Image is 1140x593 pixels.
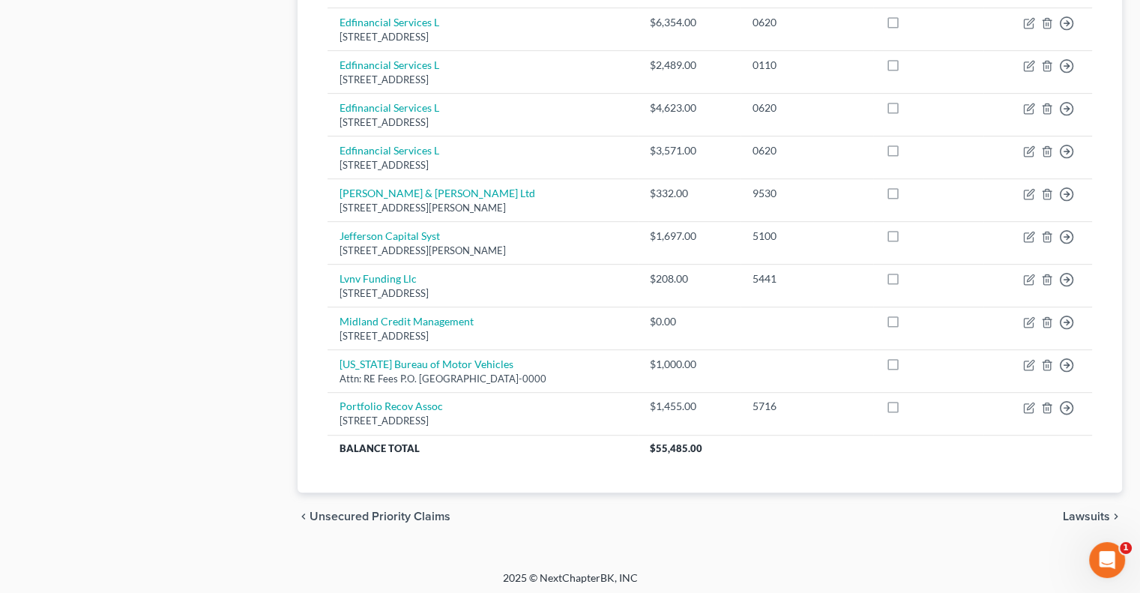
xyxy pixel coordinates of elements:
div: 5100 [753,229,861,244]
span: Unsecured Priority Claims [310,511,450,523]
a: [PERSON_NAME] & [PERSON_NAME] Ltd [340,187,535,199]
div: 5441 [753,271,861,286]
div: $1,455.00 [650,399,729,414]
th: Balance Total [328,435,638,462]
div: [STREET_ADDRESS] [340,286,626,301]
div: $0.00 [650,314,729,329]
div: Attn: RE Fees P.O. [GEOGRAPHIC_DATA]-0000 [340,372,626,386]
div: [STREET_ADDRESS] [340,158,626,172]
a: Edfinancial Services L [340,144,439,157]
div: 0110 [753,58,861,73]
div: [STREET_ADDRESS][PERSON_NAME] [340,244,626,258]
button: chevron_left Unsecured Priority Claims [298,511,450,523]
div: $1,697.00 [650,229,729,244]
i: chevron_right [1110,511,1122,523]
div: $332.00 [650,186,729,201]
a: Edfinancial Services L [340,16,439,28]
div: [STREET_ADDRESS] [340,115,626,130]
div: $208.00 [650,271,729,286]
div: $1,000.00 [650,357,729,372]
i: chevron_left [298,511,310,523]
div: [STREET_ADDRESS] [340,414,626,428]
button: Lawsuits chevron_right [1063,511,1122,523]
div: 9530 [753,186,861,201]
div: [STREET_ADDRESS] [340,73,626,87]
div: 0620 [753,15,861,30]
a: Portfolio Recov Assoc [340,400,443,412]
iframe: Intercom live chat [1089,542,1125,578]
div: [STREET_ADDRESS] [340,329,626,343]
a: Midland Credit Management [340,315,474,328]
span: 1 [1120,542,1132,554]
a: Edfinancial Services L [340,58,439,71]
div: $3,571.00 [650,143,729,158]
div: [STREET_ADDRESS][PERSON_NAME] [340,201,626,215]
div: 5716 [753,399,861,414]
div: 0620 [753,100,861,115]
a: Edfinancial Services L [340,101,439,114]
span: $55,485.00 [650,442,702,454]
div: $4,623.00 [650,100,729,115]
div: [STREET_ADDRESS] [340,30,626,44]
span: Lawsuits [1063,511,1110,523]
div: 0620 [753,143,861,158]
a: Jefferson Capital Syst [340,229,440,242]
div: $6,354.00 [650,15,729,30]
div: $2,489.00 [650,58,729,73]
a: Lvnv Funding Llc [340,272,417,285]
a: [US_STATE] Bureau of Motor Vehicles [340,358,513,370]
